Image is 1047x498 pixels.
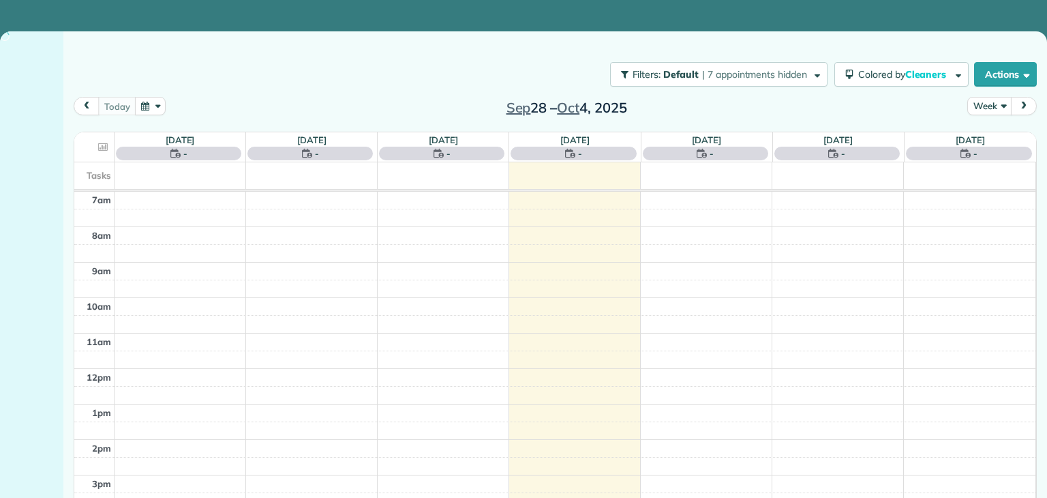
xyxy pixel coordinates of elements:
[92,265,111,276] span: 9am
[710,147,714,160] span: -
[834,62,969,87] button: Colored byCleaners
[603,62,828,87] a: Filters: Default | 7 appointments hidden
[481,100,652,115] h2: 28 – 4, 2025
[446,147,451,160] span: -
[92,194,111,205] span: 7am
[74,97,100,115] button: prev
[1011,97,1037,115] button: next
[92,478,111,489] span: 3pm
[967,97,1012,115] button: Week
[663,68,699,80] span: Default
[973,147,977,160] span: -
[610,62,828,87] button: Filters: Default | 7 appointments hidden
[578,147,582,160] span: -
[633,68,661,80] span: Filters:
[87,336,111,347] span: 11am
[315,147,319,160] span: -
[692,134,721,145] a: [DATE]
[92,230,111,241] span: 8am
[841,147,845,160] span: -
[98,97,136,115] button: today
[905,68,949,80] span: Cleaners
[297,134,327,145] a: [DATE]
[823,134,853,145] a: [DATE]
[557,99,579,116] span: Oct
[506,99,531,116] span: Sep
[560,134,590,145] a: [DATE]
[183,147,187,160] span: -
[429,134,458,145] a: [DATE]
[858,68,951,80] span: Colored by
[956,134,985,145] a: [DATE]
[92,443,111,454] span: 2pm
[87,301,111,312] span: 10am
[87,372,111,383] span: 12pm
[702,68,807,80] span: | 7 appointments hidden
[92,407,111,418] span: 1pm
[166,134,195,145] a: [DATE]
[87,170,111,181] span: Tasks
[974,62,1037,87] button: Actions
